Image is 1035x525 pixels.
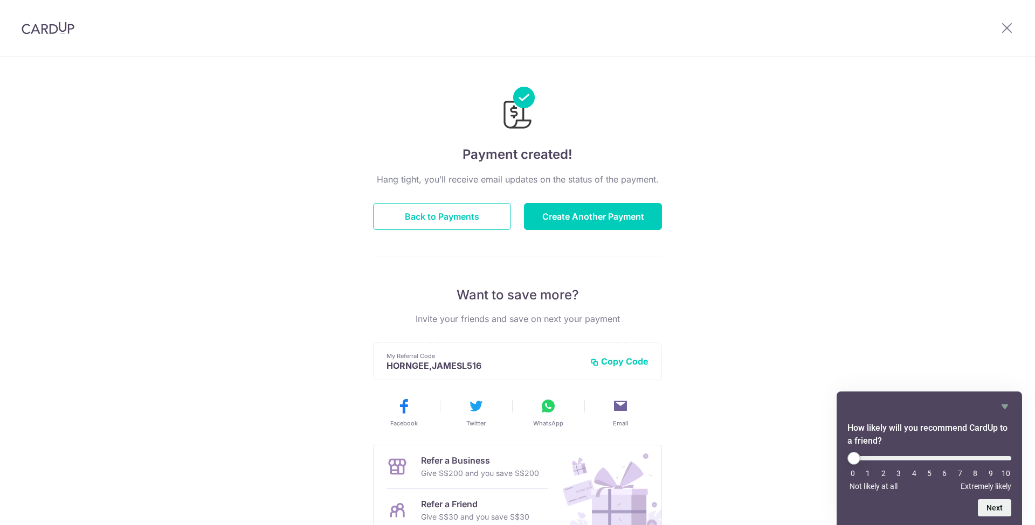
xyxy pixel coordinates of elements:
button: Copy Code [590,356,648,367]
div: How likely will you recommend CardUp to a friend? Select an option from 0 to 10, with 0 being Not... [847,452,1011,491]
p: Give S$30 and you save S$30 [421,510,529,523]
button: Twitter [444,397,508,428]
li: 2 [878,469,889,478]
span: Twitter [466,419,486,428]
button: Facebook [372,397,436,428]
li: 0 [847,469,858,478]
button: Back to Payments [373,203,511,230]
button: Create Another Payment [524,203,662,230]
li: 7 [955,469,965,478]
p: My Referral Code [387,352,582,360]
li: 1 [862,469,873,478]
li: 3 [893,469,904,478]
li: 5 [924,469,935,478]
div: How likely will you recommend CardUp to a friend? Select an option from 0 to 10, with 0 being Not... [847,400,1011,516]
img: CardUp [22,22,74,34]
span: Facebook [390,419,418,428]
p: Give S$200 and you save S$200 [421,467,539,480]
button: WhatsApp [516,397,580,428]
p: Want to save more? [373,286,662,304]
img: Payments [500,87,535,132]
li: 9 [985,469,996,478]
h2: How likely will you recommend CardUp to a friend? Select an option from 0 to 10, with 0 being Not... [847,422,1011,447]
button: Hide survey [998,400,1011,413]
p: Hang tight, you’ll receive email updates on the status of the payment. [373,173,662,186]
span: Not likely at all [850,482,898,491]
p: Refer a Business [421,454,539,467]
li: 4 [909,469,920,478]
span: Email [613,419,629,428]
p: Invite your friends and save on next your payment [373,312,662,325]
p: HORNGEE,JAMESL516 [387,360,582,371]
li: 6 [939,469,950,478]
p: Refer a Friend [421,498,529,510]
span: Extremely likely [961,482,1011,491]
button: Email [589,397,652,428]
h4: Payment created! [373,145,662,164]
button: Next question [978,499,1011,516]
li: 10 [1000,469,1011,478]
li: 8 [970,469,981,478]
span: WhatsApp [533,419,563,428]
